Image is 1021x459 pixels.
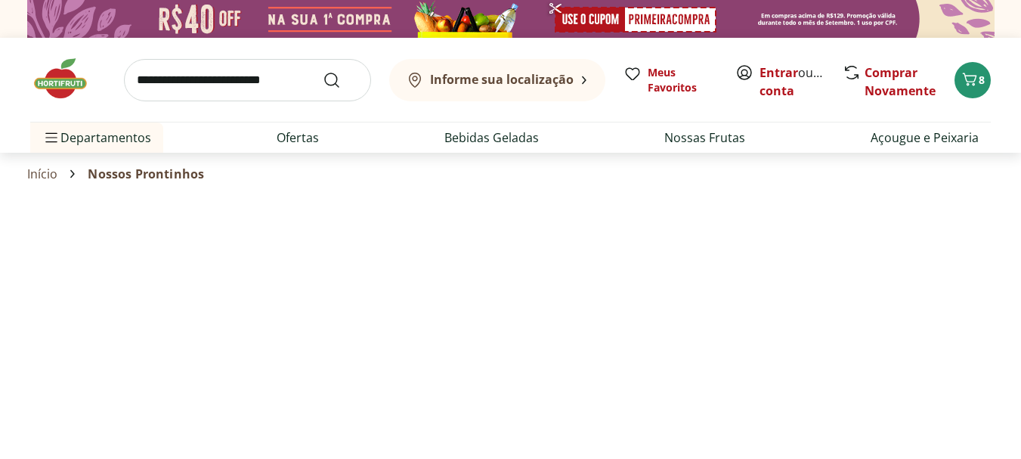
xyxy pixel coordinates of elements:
[42,119,151,156] span: Departamentos
[664,129,745,147] a: Nossas Frutas
[42,119,60,156] button: Menu
[979,73,985,87] span: 8
[323,71,359,89] button: Submit Search
[760,64,798,81] a: Entrar
[30,56,106,101] img: Hortifruti
[865,64,936,99] a: Comprar Novamente
[444,129,539,147] a: Bebidas Geladas
[623,65,717,95] a: Meus Favoritos
[760,64,843,99] a: Criar conta
[277,129,319,147] a: Ofertas
[760,64,827,100] span: ou
[88,167,204,181] span: Nossos Prontinhos
[648,65,717,95] span: Meus Favoritos
[27,167,58,181] a: Início
[389,59,605,101] button: Informe sua localização
[430,71,574,88] b: Informe sua localização
[124,59,371,101] input: search
[871,129,979,147] a: Açougue e Peixaria
[954,62,991,98] button: Carrinho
